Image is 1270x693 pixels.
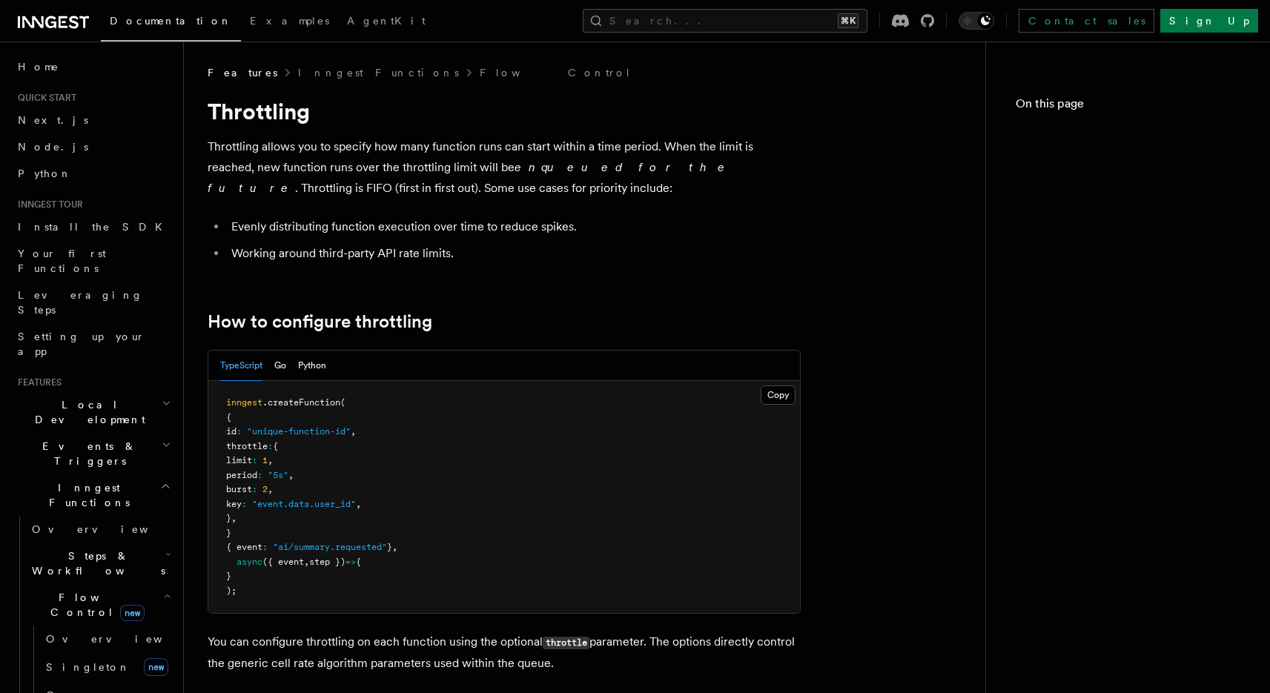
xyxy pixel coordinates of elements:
button: Go [274,351,286,381]
a: Singletonnew [40,652,174,682]
a: Install the SDK [12,213,174,240]
span: => [345,557,356,567]
button: Python [298,351,326,381]
a: Documentation [101,4,241,42]
span: Features [208,65,277,80]
span: Overview [46,633,199,645]
span: Home [18,59,59,74]
h4: On this page [1016,95,1240,119]
span: Documentation [110,15,232,27]
span: Flow Control [26,590,163,620]
button: Flow Controlnew [26,584,174,626]
span: Overview [32,523,185,535]
span: AgentKit [347,15,426,27]
span: period [226,470,257,480]
span: : [252,455,257,465]
button: Events & Triggers [12,433,174,474]
span: ({ event [262,557,304,567]
a: Sign Up [1160,9,1258,33]
a: Contact sales [1019,9,1154,33]
span: ( [340,397,345,408]
span: key [226,499,242,509]
span: inngest [226,397,262,408]
span: Next.js [18,114,88,126]
span: new [144,658,168,676]
span: , [356,499,361,509]
span: "ai/summary.requested" [273,542,387,552]
span: 2 [262,484,268,494]
span: limit [226,455,252,465]
a: Python [12,160,174,187]
span: } [226,513,231,523]
span: , [392,542,397,552]
span: Python [18,168,72,179]
span: { event [226,542,262,552]
span: Leveraging Steps [18,289,143,316]
button: Toggle dark mode [959,12,994,30]
span: burst [226,484,252,494]
span: Inngest tour [12,199,83,210]
span: ); [226,586,237,596]
span: Setting up your app [18,331,145,357]
button: Inngest Functions [12,474,174,516]
h1: Throttling [208,98,801,125]
span: : [242,499,247,509]
span: : [257,470,262,480]
span: , [231,513,237,523]
p: You can configure throttling on each function using the optional parameter. The options directly ... [208,631,801,674]
span: step }) [309,557,345,567]
a: Your first Functions [12,240,174,282]
span: { [226,412,231,422]
span: , [288,470,294,480]
span: "5s" [268,470,288,480]
span: : [252,484,257,494]
a: Overview [26,516,174,543]
a: Setting up your app [12,323,174,365]
a: Overview [40,626,174,652]
span: Events & Triggers [12,439,162,468]
p: Throttling allows you to specify how many function runs can start within a time period. When the ... [208,136,801,199]
span: Singleton [46,661,130,673]
span: } [226,571,231,581]
span: : [237,426,242,437]
span: Install the SDK [18,221,171,233]
a: Inngest Functions [298,65,459,80]
span: { [356,557,361,567]
li: Working around third-party API rate limits. [227,243,801,264]
span: throttle [226,441,268,451]
span: : [262,542,268,552]
a: Home [12,53,174,80]
span: .createFunction [262,397,340,408]
span: id [226,426,237,437]
span: { [273,441,278,451]
span: } [226,528,231,538]
span: "unique-function-id" [247,426,351,437]
a: How to configure throttling [208,311,432,332]
span: Examples [250,15,329,27]
a: Flow Control [480,65,632,80]
button: Local Development [12,391,174,433]
span: Features [12,377,62,388]
span: } [387,542,392,552]
a: Next.js [12,107,174,133]
a: Leveraging Steps [12,282,174,323]
a: Node.js [12,133,174,160]
span: async [237,557,262,567]
span: "event.data.user_id" [252,499,356,509]
span: , [351,426,356,437]
button: Search...⌘K [583,9,867,33]
a: Examples [241,4,338,40]
span: , [268,455,273,465]
code: throttle [543,637,589,649]
span: Node.js [18,141,88,153]
li: Evenly distributing function execution over time to reduce spikes. [227,216,801,237]
span: Inngest Functions [12,480,160,510]
button: TypeScript [220,351,262,381]
a: AgentKit [338,4,434,40]
span: Your first Functions [18,248,106,274]
span: : [268,441,273,451]
span: 1 [262,455,268,465]
span: , [268,484,273,494]
span: new [120,605,145,621]
button: Copy [761,385,796,405]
